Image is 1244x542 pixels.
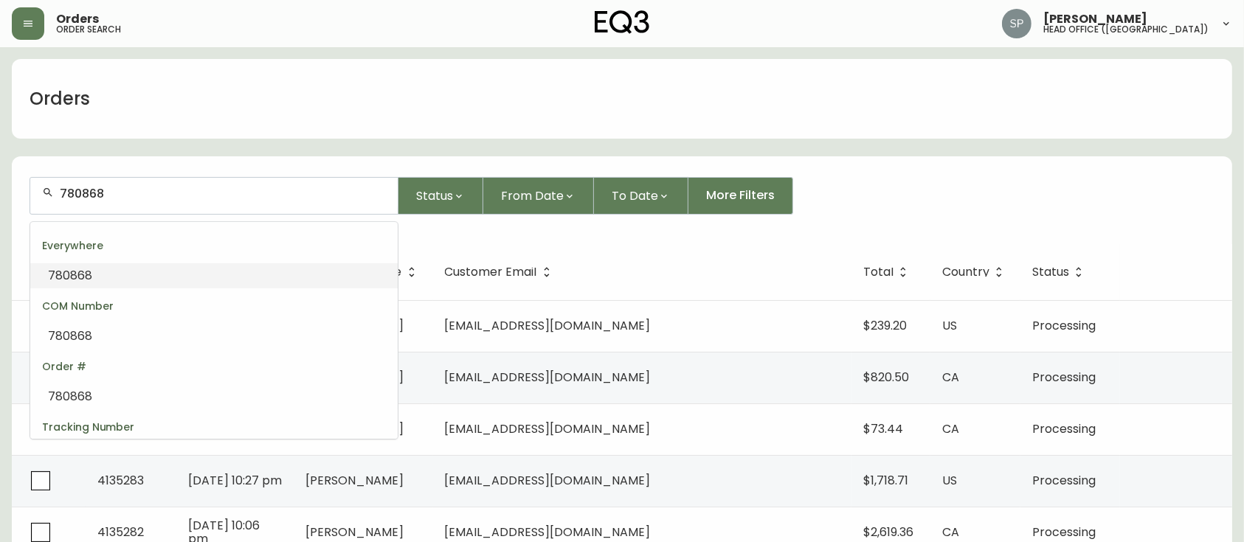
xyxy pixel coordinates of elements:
div: Everywhere [30,228,398,263]
span: To Date [612,187,658,205]
span: Processing [1032,524,1096,541]
span: [EMAIL_ADDRESS][DOMAIN_NAME] [445,369,651,386]
div: Order # [30,349,398,384]
span: Total [863,268,894,277]
button: From Date [483,177,594,215]
span: Status [416,187,453,205]
span: CA [942,524,959,541]
div: Tracking Number [30,409,398,445]
span: [EMAIL_ADDRESS][DOMAIN_NAME] [445,317,651,334]
span: 4135282 [97,524,144,541]
span: Country [942,268,989,277]
span: Country [942,265,1009,279]
img: 0cb179e7bf3690758a1aaa5f0aafa0b4 [1002,9,1032,38]
span: $73.44 [863,420,903,437]
span: $1,718.71 [863,472,908,489]
div: COM Number [30,288,398,324]
h5: head office ([GEOGRAPHIC_DATA]) [1043,25,1209,34]
span: Processing [1032,317,1096,334]
h5: order search [56,25,121,34]
button: More Filters [688,177,793,215]
span: [PERSON_NAME] [1043,13,1147,25]
span: Orders [56,13,99,25]
span: 4135283 [97,472,144,489]
button: Status [398,177,483,215]
span: Processing [1032,472,1096,489]
button: To Date [594,177,688,215]
span: 780868 [48,327,92,344]
span: 780868 [48,388,92,405]
span: [DATE] 10:27 pm [188,472,282,489]
span: $820.50 [863,369,909,386]
span: Processing [1032,420,1096,437]
span: From Date [501,187,564,205]
img: logo [595,10,649,34]
span: [EMAIL_ADDRESS][DOMAIN_NAME] [445,420,651,437]
span: Status [1032,268,1069,277]
input: Search [60,187,386,201]
span: $239.20 [863,317,907,334]
span: CA [942,369,959,386]
span: Customer Email [445,265,556,279]
span: Processing [1032,369,1096,386]
span: [PERSON_NAME] [306,524,404,541]
span: [EMAIL_ADDRESS][DOMAIN_NAME] [445,472,651,489]
h1: Orders [30,86,90,111]
span: 780868 [48,267,92,284]
span: [EMAIL_ADDRESS][DOMAIN_NAME] [445,524,651,541]
span: US [942,472,957,489]
span: Customer Email [445,268,537,277]
span: $2,619.36 [863,524,913,541]
span: CA [942,420,959,437]
span: Status [1032,265,1088,279]
span: [PERSON_NAME] [306,472,404,489]
span: Total [863,265,913,279]
span: US [942,317,957,334]
span: More Filters [706,187,775,204]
